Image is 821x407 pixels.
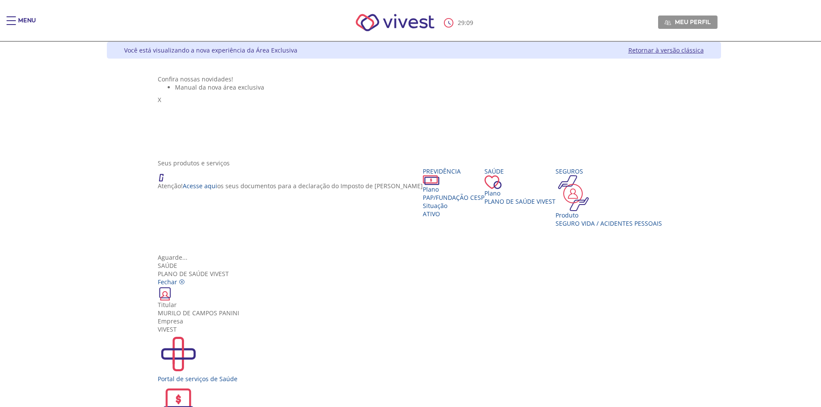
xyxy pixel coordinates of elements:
[423,175,440,185] img: ico_dinheiro.png
[484,197,556,205] span: Plano de Saúde VIVEST
[556,211,662,219] div: Produto
[158,333,670,383] a: Portal de serviços de Saúde
[158,261,670,278] div: Plano de Saúde VIVEST
[423,167,484,218] a: Previdência PlanoPAP/Fundação CESP SituaçãoAtivo
[158,309,670,317] div: MURILO DE CAMPOS PANINI
[158,75,670,150] section: <span lang="pt-BR" dir="ltr">Visualizador do Conteúdo da Web</span> 1
[423,185,484,193] div: Plano
[556,167,662,227] a: Seguros Produto Seguro Vida / Acidentes Pessoais
[158,333,199,375] img: PortalSaude.svg
[556,167,662,175] div: Seguros
[665,19,671,26] img: Meu perfil
[423,202,484,210] div: Situação
[556,175,591,211] img: ico_seguros.png
[444,18,475,28] div: :
[158,75,670,83] div: Confira nossas novidades!
[158,278,177,286] span: Fechar
[158,167,172,182] img: ico_atencao.png
[423,167,484,175] div: Previdência
[158,317,670,325] div: Empresa
[158,261,670,270] div: Saúde
[175,83,264,91] span: Manual da nova área exclusiva
[158,182,423,190] p: Atenção! os seus documentos para a declaração do Imposto de [PERSON_NAME]
[158,301,670,309] div: Titular
[675,18,711,26] span: Meu perfil
[346,4,444,41] img: Vivest
[158,159,670,167] div: Seus produtos e serviços
[158,286,172,301] img: ico_carteirinha.png
[158,278,185,286] a: Fechar
[556,219,662,227] div: Seguro Vida / Acidentes Pessoais
[658,16,718,28] a: Meu perfil
[158,253,670,261] div: Aguarde...
[423,193,484,202] span: PAP/Fundação CESP
[484,167,556,205] a: Saúde PlanoPlano de Saúde VIVEST
[158,325,670,333] div: VIVEST
[124,46,297,54] div: Você está visualizando a nova experiência da Área Exclusiva
[158,96,161,104] span: X
[183,182,217,190] a: Acesse aqui
[18,16,36,34] div: Menu
[484,189,556,197] div: Plano
[484,175,502,189] img: ico_coracao.png
[458,19,465,27] span: 29
[423,210,440,218] span: Ativo
[158,375,670,383] div: Portal de serviços de Saúde
[628,46,704,54] a: Retornar à versão clássica
[484,167,556,175] div: Saúde
[466,19,473,27] span: 09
